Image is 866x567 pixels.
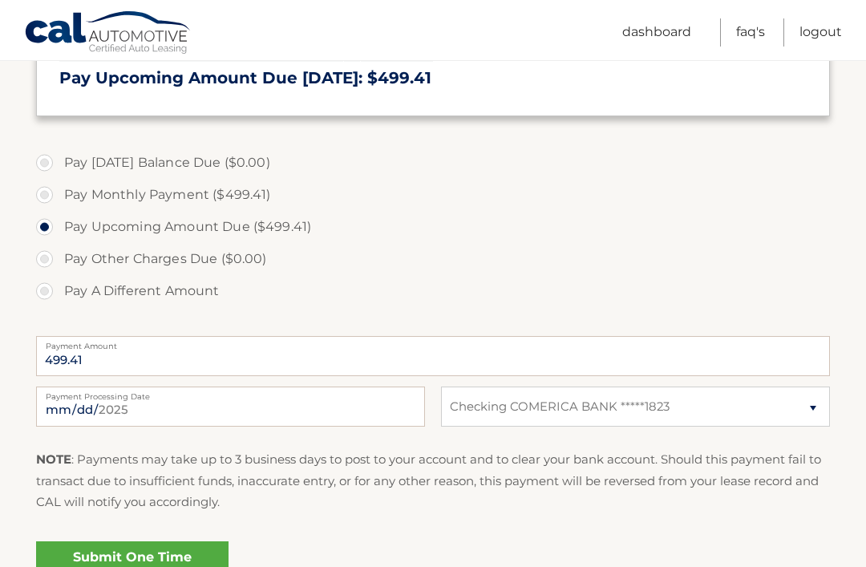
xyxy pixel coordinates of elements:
label: Pay Upcoming Amount Due ($499.41) [36,211,830,243]
strong: NOTE [36,452,71,467]
a: Dashboard [622,18,691,47]
input: Payment Date [36,387,425,427]
label: Payment Amount [36,336,830,349]
a: Logout [799,18,842,47]
label: Pay A Different Amount [36,275,830,307]
label: Pay Monthly Payment ($499.41) [36,179,830,211]
label: Payment Processing Date [36,387,425,399]
a: Cal Automotive [24,10,192,57]
p: : Payments may take up to 3 business days to post to your account and to clear your bank account.... [36,449,830,512]
a: FAQ's [736,18,765,47]
h3: Pay Upcoming Amount Due [DATE]: $499.41 [59,68,807,88]
label: Pay [DATE] Balance Due ($0.00) [36,147,830,179]
input: Payment Amount [36,336,830,376]
label: Pay Other Charges Due ($0.00) [36,243,830,275]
